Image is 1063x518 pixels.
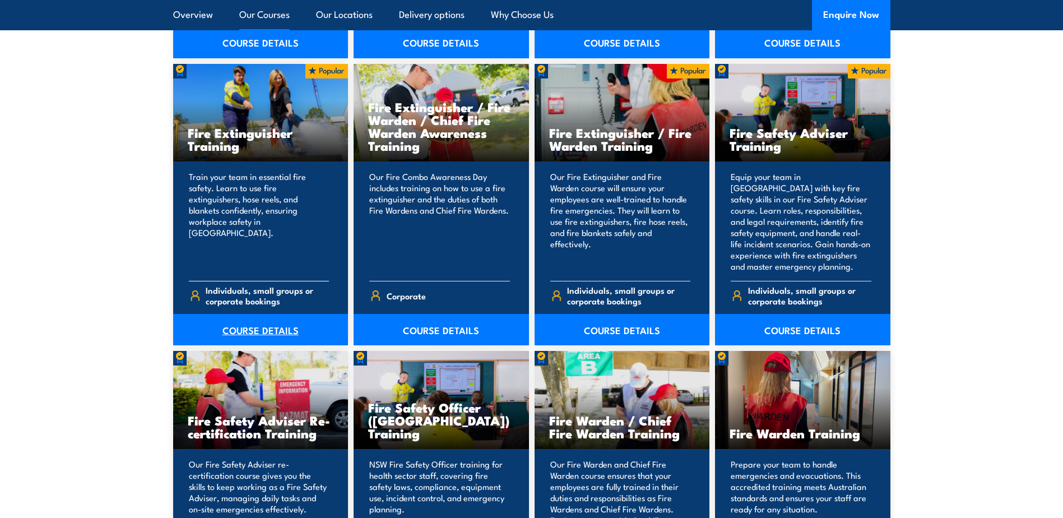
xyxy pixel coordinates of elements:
p: Train your team in essential fire safety. Learn to use fire extinguishers, hose reels, and blanke... [189,171,329,272]
a: COURSE DETAILS [715,27,890,58]
p: Our Fire Extinguisher and Fire Warden course will ensure your employees are well-trained to handl... [550,171,691,272]
h3: Fire Warden / Chief Fire Warden Training [549,414,695,440]
h3: Fire Safety Officer ([GEOGRAPHIC_DATA]) Training [368,401,514,440]
h3: Fire Extinguisher Training [188,126,334,152]
a: COURSE DETAILS [715,314,890,345]
p: Our Fire Combo Awareness Day includes training on how to use a fire extinguisher and the duties o... [369,171,510,272]
h3: Fire Safety Adviser Re-certification Training [188,414,334,440]
h3: Fire Safety Adviser Training [730,126,876,152]
a: COURSE DETAILS [535,314,710,345]
span: Individuals, small groups or corporate bookings [748,285,871,306]
span: Individuals, small groups or corporate bookings [567,285,690,306]
h3: Fire Extinguisher / Fire Warden / Chief Fire Warden Awareness Training [368,100,514,152]
span: Corporate [387,287,426,304]
a: COURSE DETAILS [173,27,349,58]
h3: Fire Extinguisher / Fire Warden Training [549,126,695,152]
span: Individuals, small groups or corporate bookings [206,285,329,306]
p: Equip your team in [GEOGRAPHIC_DATA] with key fire safety skills in our Fire Safety Adviser cours... [731,171,871,272]
a: COURSE DETAILS [354,314,529,345]
a: COURSE DETAILS [173,314,349,345]
a: COURSE DETAILS [535,27,710,58]
a: COURSE DETAILS [354,27,529,58]
h3: Fire Warden Training [730,427,876,440]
